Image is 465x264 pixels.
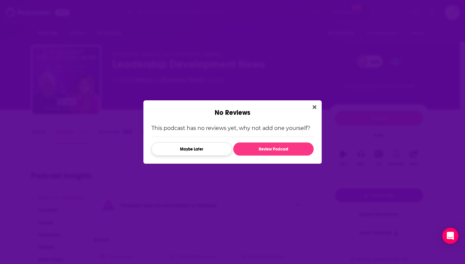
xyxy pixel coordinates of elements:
[151,125,314,131] p: This podcast has no reviews yet, why not add one yourself?
[233,142,314,156] button: Review Podcast
[143,100,322,117] div: No Reviews
[442,228,458,244] div: Open Intercom Messenger
[310,103,319,111] button: Close
[151,142,232,156] button: Maybe Later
